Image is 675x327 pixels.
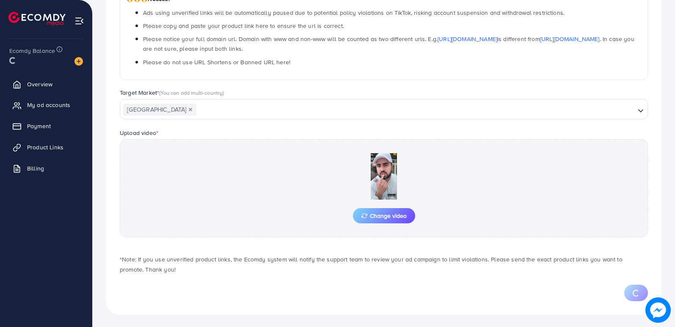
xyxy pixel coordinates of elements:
p: *Note: If you use unverified product links, the Ecomdy system will notify the support team to rev... [120,254,648,275]
div: Search for option [120,99,648,119]
input: Search for option [197,103,634,116]
span: Please notice your full domain url. Domain with www and non-www will be counted as two different ... [143,35,634,53]
span: Please do not use URL Shortens or Banned URL here! [143,58,290,66]
span: Change video [361,213,407,219]
a: [URL][DOMAIN_NAME] [540,35,600,43]
label: Target Market [120,88,224,97]
a: My ad accounts [6,96,86,113]
button: Change video [353,208,415,223]
span: (You can add multi-country) [159,89,224,96]
button: Deselect Pakistan [188,107,193,112]
span: My ad accounts [27,101,70,109]
span: Please copy and paste your product link here to ensure the url is correct. [143,22,344,30]
img: logo [8,12,66,25]
a: Overview [6,76,86,93]
span: Billing [27,164,44,173]
span: Payment [27,122,51,130]
span: Ads using unverified links will be automatically paused due to potential policy violations on Tik... [143,8,565,17]
a: Product Links [6,139,86,156]
span: Product Links [27,143,63,151]
a: Billing [6,160,86,177]
span: Overview [27,80,52,88]
img: image [74,57,83,66]
img: menu [74,16,84,26]
img: image [645,297,671,323]
span: Ecomdy Balance [9,47,55,55]
img: Preview Image [342,153,426,200]
a: Payment [6,118,86,135]
label: Upload video [120,129,158,137]
span: [GEOGRAPHIC_DATA] [123,104,196,115]
a: [URL][DOMAIN_NAME] [438,35,497,43]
